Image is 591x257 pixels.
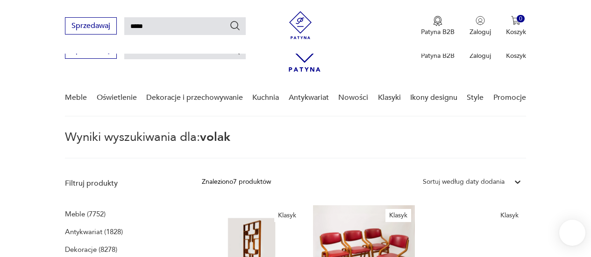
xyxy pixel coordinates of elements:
p: Filtruj produkty [65,178,179,188]
span: volak [200,129,230,146]
a: Oświetlenie [97,80,137,116]
a: Sprzedawaj [65,23,117,30]
p: Koszyk [506,51,526,60]
img: Patyna - sklep z meblami i dekoracjami vintage [286,11,314,39]
a: Klasyki [378,80,401,116]
a: Promocje [493,80,526,116]
img: Ikona medalu [433,16,442,26]
button: Zaloguj [470,16,491,36]
button: Szukaj [229,20,241,31]
a: Kuchnia [252,80,279,116]
a: Style [467,80,484,116]
a: Meble [65,80,87,116]
p: Patyna B2B [421,28,455,36]
p: Zaloguj [470,51,491,60]
a: Meble (7752) [65,208,106,221]
iframe: Smartsupp widget button [559,220,585,246]
button: Patyna B2B [421,16,455,36]
a: Nowości [338,80,368,116]
div: Znaleziono 7 produktów [202,177,271,187]
div: Sortuj według daty dodania [423,177,505,187]
p: Koszyk [506,28,526,36]
p: Patyna B2B [421,51,455,60]
a: Dekoracje (8278) [65,243,117,256]
p: Wyniki wyszukiwania dla: [65,132,526,159]
a: Ikona medaluPatyna B2B [421,16,455,36]
p: Zaloguj [470,28,491,36]
a: Antykwariat (1828) [65,225,123,238]
a: Antykwariat [289,80,329,116]
img: Ikonka użytkownika [476,16,485,25]
a: Dekoracje i przechowywanie [146,80,243,116]
img: Ikona koszyka [511,16,520,25]
button: 0Koszyk [506,16,526,36]
a: Sprzedawaj [65,48,117,54]
a: Ikony designu [410,80,457,116]
div: 0 [517,15,525,23]
button: Sprzedawaj [65,17,117,35]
